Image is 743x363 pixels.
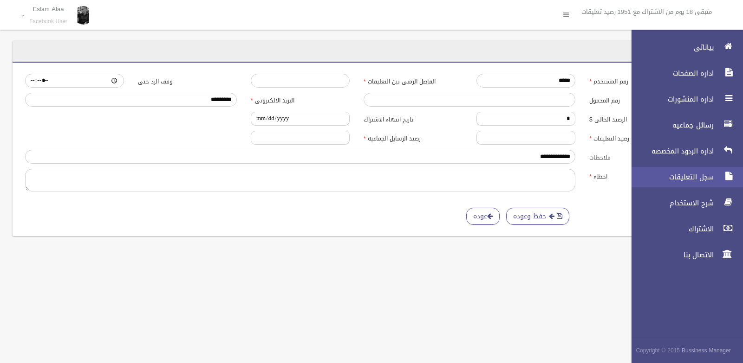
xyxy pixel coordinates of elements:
[621,42,701,60] header: المستخدمين / تعديل
[624,250,717,260] span: الاتصال بنا
[506,208,569,225] button: حفظ وعوده
[624,43,717,52] span: بياناتى
[624,37,743,57] a: بياناتى
[582,74,695,87] label: رقم المستخدم
[29,6,67,13] p: Eslam Alaa
[624,193,743,213] a: شرح الاستخدام
[624,198,717,208] span: شرح الاستخدام
[131,74,244,87] label: وقف الرد حتى
[582,169,695,182] label: اخطاء
[582,150,695,163] label: ملاحظات
[357,74,469,87] label: الفاصل الزمنى بين التعليقات
[582,131,695,144] label: رصيد التعليقات
[624,172,717,182] span: سجل التعليقات
[636,345,680,356] span: Copyright © 2015
[624,95,717,104] span: اداره المنشورات
[624,69,717,78] span: اداره الصفحات
[624,89,743,109] a: اداره المنشورات
[624,146,717,156] span: اداره الردود المخصصه
[624,224,717,234] span: الاشتراك
[624,115,743,135] a: رسائل جماعيه
[624,121,717,130] span: رسائل جماعيه
[357,112,469,125] label: تاريخ انتهاء الاشتراك
[682,345,731,356] strong: Bussiness Manager
[624,245,743,265] a: الاتصال بنا
[624,63,743,83] a: اداره الصفحات
[582,112,695,125] label: الرصيد الحالى $
[624,219,743,239] a: الاشتراك
[29,18,67,25] small: Facebook User
[466,208,500,225] a: عوده
[244,93,357,106] label: البريد الالكترونى
[624,167,743,187] a: سجل التعليقات
[582,93,695,106] label: رقم المحمول
[624,141,743,161] a: اداره الردود المخصصه
[357,131,469,144] label: رصيد الرسايل الجماعيه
